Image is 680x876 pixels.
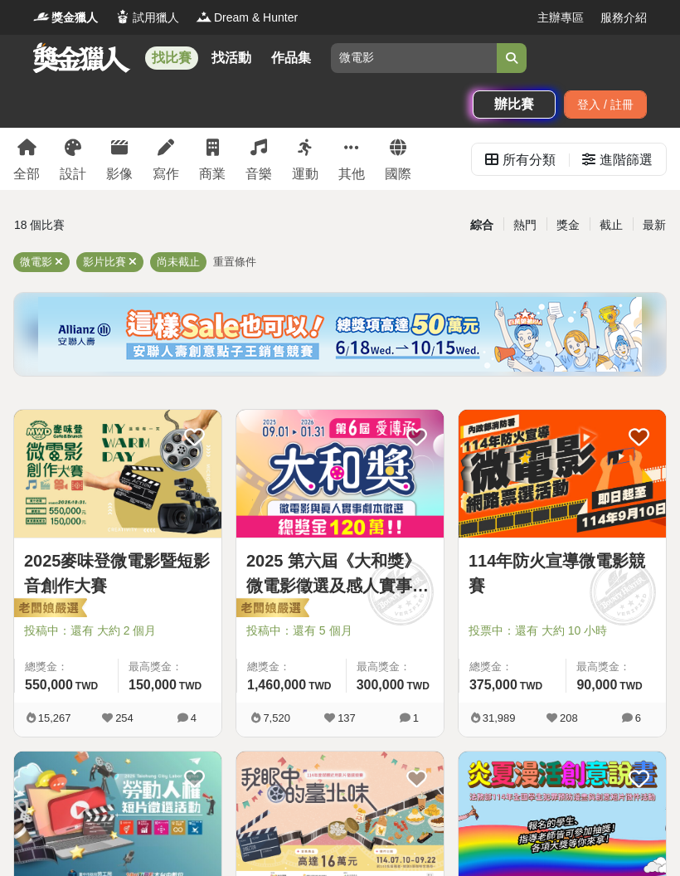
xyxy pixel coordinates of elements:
[214,9,298,27] span: Dream & Hunter
[338,712,356,724] span: 137
[357,659,434,675] span: 最高獎金：
[196,9,298,27] a: LogoDream & Hunter
[33,8,50,25] img: Logo
[199,128,226,190] a: 商業
[114,9,179,27] a: Logo試用獵人
[157,255,200,268] span: 尚未截止
[236,410,444,538] img: Cover Image
[60,164,86,184] div: 設計
[247,678,306,692] span: 1,460,000
[24,622,211,640] span: 投稿中：還有 大約 2 個月
[38,712,71,724] span: 15,267
[14,410,221,538] img: Cover Image
[357,678,405,692] span: 300,000
[292,128,318,190] a: 運動
[153,164,179,184] div: 寫作
[38,297,642,372] img: dcc59076-91c0-4acb-9c6b-a1d413182f46.png
[503,144,556,177] div: 所有分類
[633,211,676,240] div: 最新
[520,680,542,692] span: TWD
[115,712,134,724] span: 254
[205,46,258,70] a: 找活動
[338,164,365,184] div: 其他
[246,548,434,598] a: 2025 第六屆《大和獎》微電影徵選及感人實事分享
[503,211,546,240] div: 熱門
[245,164,272,184] div: 音樂
[13,164,40,184] div: 全部
[13,128,40,190] a: 全部
[537,9,584,27] a: 主辦專區
[245,128,272,190] a: 音樂
[619,680,642,692] span: TWD
[483,712,516,724] span: 31,989
[129,678,177,692] span: 150,000
[25,659,108,675] span: 總獎金：
[199,164,226,184] div: 商業
[564,90,647,119] div: 登入 / 註冊
[60,128,86,190] a: 設計
[338,128,365,190] a: 其他
[473,90,556,119] a: 辦比賽
[460,211,503,240] div: 綜合
[153,128,179,190] a: 寫作
[191,712,197,724] span: 4
[179,680,202,692] span: TWD
[469,548,656,598] a: 114年防火宣導微電影競賽
[213,255,256,268] span: 重置條件
[385,128,411,190] a: 國際
[308,680,331,692] span: TWD
[75,680,98,692] span: TWD
[196,8,212,25] img: Logo
[560,712,578,724] span: 208
[331,43,497,73] input: 2025 反詐視界—全國影片競賽
[11,597,87,620] img: 老闆娘嚴選
[600,144,653,177] div: 進階篩選
[83,255,126,268] span: 影片比賽
[292,164,318,184] div: 運動
[413,712,419,724] span: 1
[114,8,131,25] img: Logo
[24,548,211,598] a: 2025麥味登微電影暨短影音創作大賽
[145,46,198,70] a: 找比賽
[635,712,641,724] span: 6
[25,678,73,692] span: 550,000
[247,659,336,675] span: 總獎金：
[590,211,633,240] div: 截止
[129,659,211,675] span: 最高獎金：
[469,678,517,692] span: 375,000
[265,46,318,70] a: 作品集
[246,622,434,640] span: 投稿中：還有 5 個月
[600,9,647,27] a: 服務介紹
[459,410,666,538] img: Cover Image
[407,680,430,692] span: TWD
[576,659,656,675] span: 最高獎金：
[133,9,179,27] span: 試用獵人
[106,164,133,184] div: 影像
[263,712,290,724] span: 7,520
[51,9,98,27] span: 獎金獵人
[33,9,98,27] a: Logo獎金獵人
[106,128,133,190] a: 影像
[14,211,231,240] div: 18 個比賽
[469,659,556,675] span: 總獎金：
[576,678,617,692] span: 90,000
[546,211,590,240] div: 獎金
[233,597,309,620] img: 老闆娘嚴選
[20,255,52,268] span: 微電影
[469,622,656,640] span: 投票中：還有 大約 10 小時
[385,164,411,184] div: 國際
